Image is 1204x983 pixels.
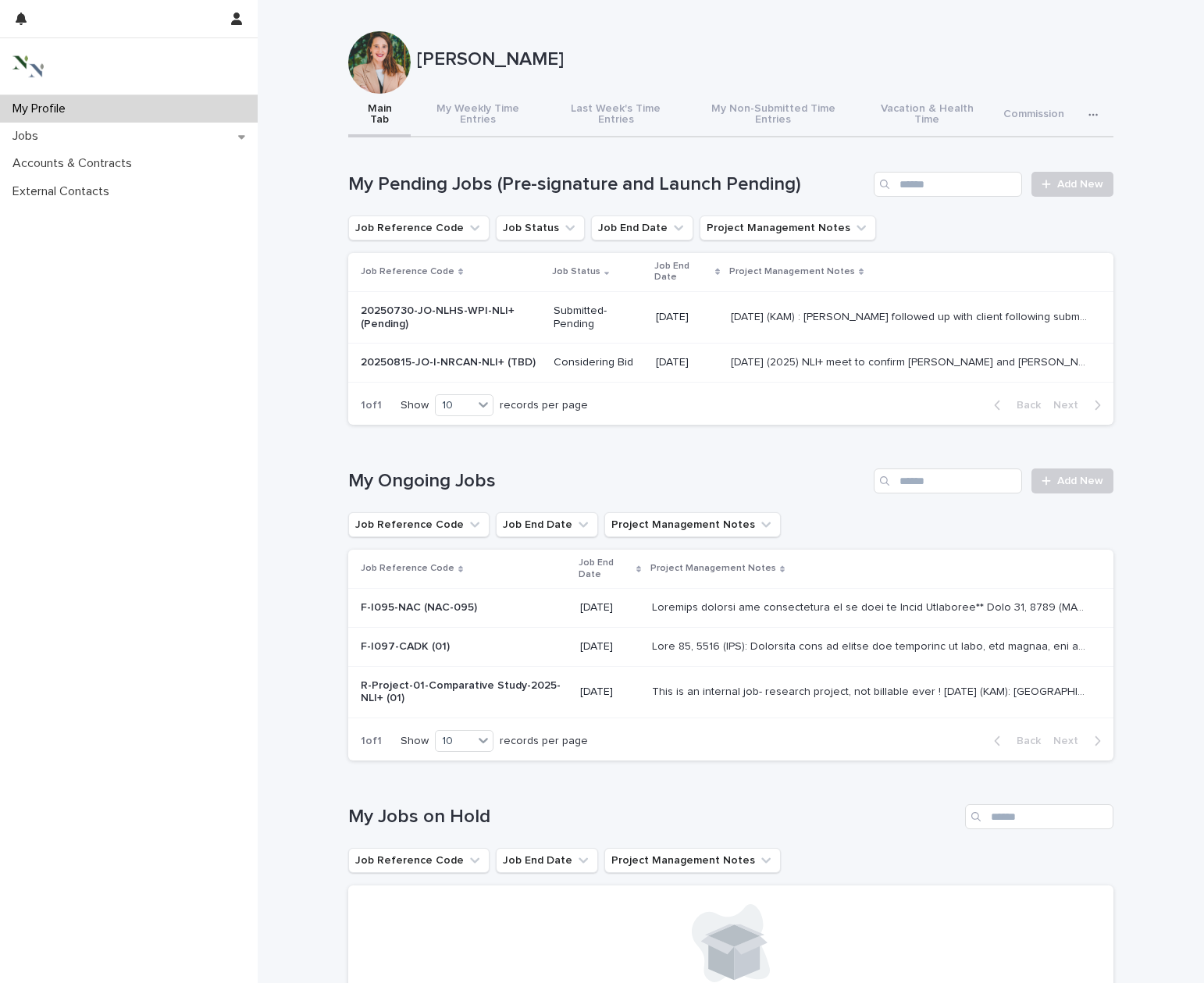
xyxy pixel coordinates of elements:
span: Add New [1057,475,1103,486]
p: August 15 (2025) NLI+ meet to confirm Vi and Kerry on contract with Mathu. [731,353,1092,369]
p: [DATE] [580,640,639,654]
input: Search [874,468,1022,493]
p: External Contacts [6,184,122,199]
button: Back [981,734,1047,748]
p: Job Status [552,263,600,280]
button: Main Tab [348,94,411,137]
p: This is an internal job- research project, not billable ever ! April 24, 2025 (KAM): Virginie, Ke... [652,682,1092,699]
p: 20250730-JO-NLHS-WPI-NLI+ (Pending) [361,305,541,331]
button: Project Management Notes [604,512,781,537]
tr: 20250730-JO-NLHS-WPI-NLI+ (Pending)Submitted-Pending[DATE][DATE] (KAM) : [PERSON_NAME] followed u... [348,291,1113,344]
a: Add New [1031,172,1113,197]
button: Back [981,398,1047,412]
a: Add New [1031,468,1113,493]
button: Vacation & Health Time [860,94,994,137]
p: Show [401,735,429,748]
p: Job Reference Code [361,263,454,280]
p: records per page [500,399,588,412]
span: Add New [1057,179,1103,190]
button: Commission [994,94,1074,137]
p: 1 of 1 [348,386,394,425]
button: My Weekly Time Entries [411,94,545,137]
p: Job End Date [579,554,632,583]
p: R-Project-01-Comparative Study-2025-NLI+ (01) [361,679,568,706]
span: Next [1053,400,1088,411]
p: Contract details and deliverables to be sent to Robyn Gilchrist** July 16, 2025 (KAM): Contract a... [652,598,1092,614]
tr: R-Project-01-Comparative Study-2025-NLI+ (01)[DATE]This is an internal job- research project, not... [348,666,1113,718]
p: [DATE] [656,356,718,369]
button: Next [1047,734,1113,748]
p: Submitted-Pending [554,305,643,331]
p: [PERSON_NAME] [417,48,1107,71]
input: Search [965,804,1113,829]
button: Job Status [496,215,585,240]
button: Next [1047,398,1113,412]
div: 10 [436,733,473,750]
p: Show [401,399,429,412]
h1: My Jobs on Hold [348,806,959,828]
p: Considering Bid [554,356,643,369]
p: Job Reference Code [361,560,454,577]
p: Jobs [6,129,51,144]
span: Next [1053,735,1088,746]
p: F-I095-NAC (NAC-095) [361,601,568,614]
p: July 31, 2025 (KAM): Amendment send to client for extension of time, not budget, new end date is ... [652,637,1092,654]
p: F-I097-CADK (01) [361,640,568,654]
button: My Non-Submitted Time Entries [686,94,860,137]
button: Project Management Notes [604,848,781,873]
p: [DATE] [656,311,718,324]
button: Job End Date [496,512,598,537]
p: records per page [500,735,588,748]
tr: F-I097-CADK (01)[DATE]Lore 85, 5516 (IPS): Dolorsita cons ad elitse doe temporinc ut labo, etd ma... [348,627,1113,666]
p: August 13, 2025 (KAM) : Kerry followed up with client following submission of quote. July 31 2025... [731,308,1092,324]
p: [DATE] [580,601,639,614]
tr: F-I095-NAC (NAC-095)[DATE]Loremips dolorsi ame consectetura el se doei te Incid Utlaboree** Dolo ... [348,588,1113,627]
div: 10 [436,397,473,414]
p: 1 of 1 [348,722,394,760]
button: Job End Date [496,848,598,873]
p: Project Management Notes [729,263,855,280]
button: Job End Date [591,215,693,240]
p: My Profile [6,102,78,116]
span: Back [1007,400,1041,411]
p: Project Management Notes [650,560,776,577]
button: Job Reference Code [348,512,490,537]
input: Search [874,172,1022,197]
p: Job End Date [654,258,711,287]
p: 20250815-JO-I-NRCAN-NLI+ (TBD) [361,356,541,369]
h1: My Pending Jobs (Pre-signature and Launch Pending) [348,173,867,196]
p: Accounts & Contracts [6,156,144,171]
span: Back [1007,735,1041,746]
tr: 20250815-JO-I-NRCAN-NLI+ (TBD)Considering Bid[DATE][DATE] (2025) NLI+ meet to confirm [PERSON_NAM... [348,344,1113,383]
button: Job Reference Code [348,215,490,240]
button: Project Management Notes [700,215,876,240]
h1: My Ongoing Jobs [348,470,867,493]
img: 3bAFpBnQQY6ys9Fa9hsD [12,51,44,82]
button: Job Reference Code [348,848,490,873]
button: Last Week's Time Entries [545,94,686,137]
p: [DATE] [580,686,639,699]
